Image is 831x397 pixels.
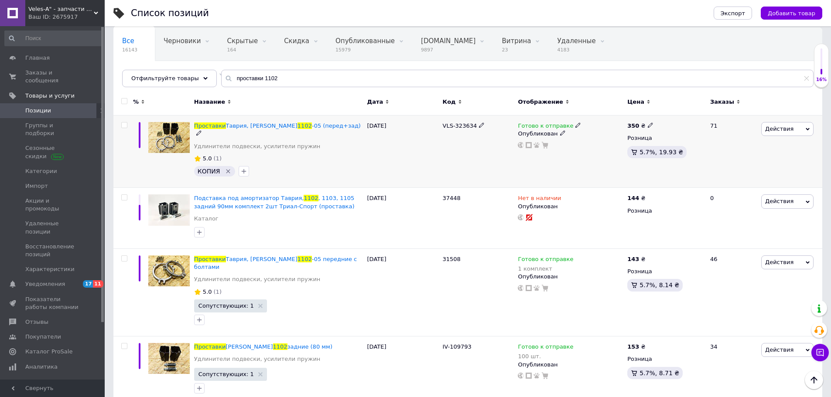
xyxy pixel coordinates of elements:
div: 1 комплект [518,265,573,272]
span: Код [443,98,456,106]
span: 1102 [298,256,312,262]
b: 153 [627,343,639,350]
span: 5.7%, 8.71 ₴ [639,370,679,377]
span: Дата [367,98,383,106]
button: Наверх [805,371,823,389]
span: Товары и услуги [25,92,75,100]
span: Действия [765,126,793,132]
span: Витрина [502,37,531,45]
span: 17 [83,280,93,288]
span: Готово к отправке [518,122,573,132]
span: Экспорт [721,10,745,17]
span: Скидка [284,37,309,45]
span: Нет в наличии [518,195,561,204]
span: VLS-323634 [443,122,477,129]
button: Чат с покупателем [811,344,829,361]
span: Проставки [194,122,226,129]
span: , 1103, 1105 задний 90мм комплект 2шт Триал-Спорт (проставка) [194,195,355,209]
span: Скрытые [227,37,258,45]
a: Удлинители подвески, усилители пружин [194,275,321,283]
span: 164 [227,47,258,53]
span: Импорт [25,182,48,190]
span: 9897 [421,47,475,53]
span: 23 [502,47,531,53]
span: 4183 [557,47,595,53]
span: Группы и подборки [25,122,81,137]
span: Аналитика [25,363,58,371]
div: ₴ [627,255,645,263]
input: Поиск по названию позиции, артикулу и поисковым запросам [221,70,814,87]
a: Проставки[PERSON_NAME]1102задние (80 мм) [194,343,332,350]
a: ПроставкиТаврия, [PERSON_NAME]1102-05 (перед+зад) [194,122,361,129]
div: 100 шт. [518,353,573,360]
span: Сезонные скидки [25,144,81,160]
input: Поиск [4,31,103,46]
div: Опубликован [518,130,623,138]
span: Уведомления [25,280,65,288]
span: 5.0 [203,288,212,295]
div: Розница [627,207,703,215]
div: С заниженной ценой, Опубликованные [113,61,232,94]
span: Категории [25,167,57,175]
div: Ваш ID: 2675917 [28,13,105,21]
b: 144 [627,195,639,201]
span: Сопутствующих: 1 [198,371,254,377]
div: [DATE] [365,188,441,249]
span: (1) [214,155,222,162]
div: Розница [627,355,703,363]
span: Действия [765,259,793,265]
span: [DOMAIN_NAME] [421,37,475,45]
span: % [133,98,139,106]
div: 16% [814,77,828,83]
span: 31508 [443,256,461,262]
span: 1102 [298,122,312,129]
img: Проставки Таврия Заз 1102 задние (80 мм) [148,343,190,374]
img: Проставки Таврия, Славута Заз 1102-05 (перед+зад) [148,122,190,153]
span: 5.0 [203,155,212,162]
span: Название [194,98,225,106]
span: 1102 [304,195,318,201]
span: Восстановление позиций [25,243,81,258]
a: Удлинители подвески, усилители пружин [194,355,321,363]
b: 143 [627,256,639,262]
span: -05 (перед+зад) [312,122,361,129]
span: Позиции [25,107,51,115]
div: [DATE] [365,248,441,336]
span: Удаленные позиции [25,220,81,235]
span: Черновики [164,37,201,45]
span: Действия [765,346,793,353]
span: Действия [765,198,793,204]
span: КОПИЯ [198,168,220,175]
span: С заниженной ценой, Оп... [122,70,215,78]
span: Сопутствующих: 1 [198,303,254,309]
span: Добавить товар [768,10,815,17]
div: Список позиций [131,9,209,18]
div: Розница [627,134,703,142]
div: 71 [705,115,759,188]
span: Инструменты вебмастера и SEO [25,378,81,394]
div: 46 [705,248,759,336]
span: Подставка под амортизатор Таврия, [194,195,304,201]
span: 37448 [443,195,461,201]
span: [PERSON_NAME] [226,343,273,350]
b: 350 [627,122,639,129]
span: Проставки [194,343,226,350]
span: 5.7%, 8.14 ₴ [639,282,679,288]
span: 15979 [335,47,395,53]
span: Таврия, [PERSON_NAME] [226,256,298,262]
img: Подставка под амортизатор Таврия, 1102, 1103, 1105 задний 90мм комплект 2шт Триал-Спорт (проставка) [148,194,190,225]
a: ПроставкиТаврия, [PERSON_NAME]1102-05 передние с болтами [194,256,357,270]
div: ₴ [627,122,653,130]
span: Готово к отправке [518,343,573,353]
div: 0 [705,188,759,249]
div: [DATE] [365,115,441,188]
button: Экспорт [714,7,752,20]
div: ₴ [627,343,645,351]
svg: Удалить метку [225,168,232,175]
div: Опубликован [518,273,623,281]
span: Цена [627,98,644,106]
a: Каталог [194,215,219,223]
a: Подставка под амортизатор Таврия,1102, 1103, 1105 задний 90мм комплект 2шт Триал-Спорт (проставка) [194,195,355,209]
div: Розница [627,268,703,275]
span: Отзывы [25,318,48,326]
